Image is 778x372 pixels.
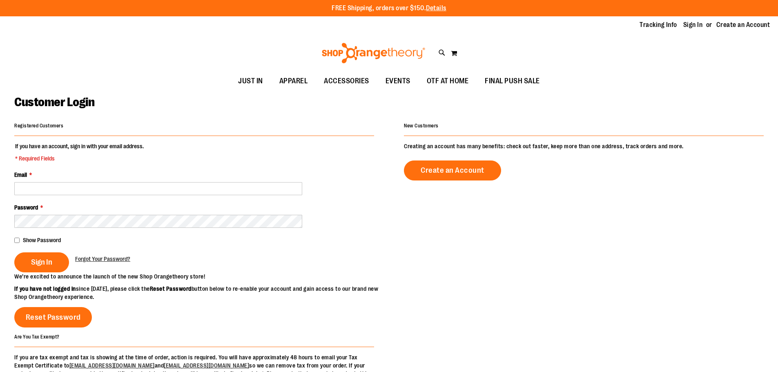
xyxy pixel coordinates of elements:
[164,362,249,369] a: [EMAIL_ADDRESS][DOMAIN_NAME]
[31,258,52,267] span: Sign In
[716,20,770,29] a: Create an Account
[14,172,27,178] span: Email
[230,72,271,91] a: JUST IN
[404,142,764,150] p: Creating an account has many benefits: check out faster, keep more than one address, track orders...
[419,72,477,91] a: OTF AT HOME
[377,72,419,91] a: EVENTS
[404,123,439,129] strong: New Customers
[14,123,63,129] strong: Registered Customers
[75,255,130,263] a: Forgot Your Password?
[69,362,155,369] a: [EMAIL_ADDRESS][DOMAIN_NAME]
[321,43,426,63] img: Shop Orangetheory
[386,72,410,90] span: EVENTS
[14,95,94,109] span: Customer Login
[14,204,38,211] span: Password
[26,313,81,322] span: Reset Password
[332,4,446,13] p: FREE Shipping, orders over $150.
[404,160,501,180] a: Create an Account
[279,72,308,90] span: APPAREL
[324,72,369,90] span: ACCESSORIES
[485,72,540,90] span: FINAL PUSH SALE
[23,237,61,243] span: Show Password
[14,285,389,301] p: since [DATE], please click the button below to re-enable your account and gain access to our bran...
[426,4,446,12] a: Details
[427,72,469,90] span: OTF AT HOME
[14,285,76,292] strong: If you have not logged in
[683,20,703,29] a: Sign In
[15,154,144,163] span: * Required Fields
[14,252,69,272] button: Sign In
[75,256,130,262] span: Forgot Your Password?
[14,142,145,163] legend: If you have an account, sign in with your email address.
[14,272,389,281] p: We’re excited to announce the launch of the new Shop Orangetheory store!
[14,334,60,339] strong: Are You Tax Exempt?
[316,72,377,91] a: ACCESSORIES
[640,20,677,29] a: Tracking Info
[150,285,192,292] strong: Reset Password
[14,307,92,327] a: Reset Password
[271,72,316,91] a: APPAREL
[477,72,548,91] a: FINAL PUSH SALE
[238,72,263,90] span: JUST IN
[421,166,484,175] span: Create an Account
